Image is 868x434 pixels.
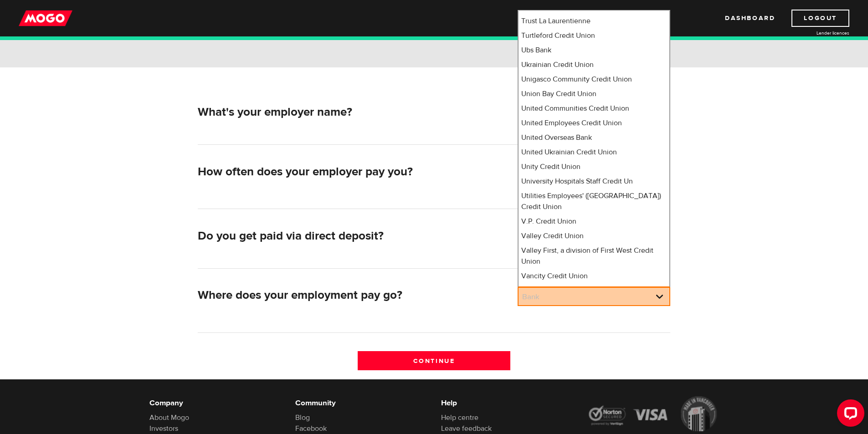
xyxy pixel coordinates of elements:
li: Ubs Bank [519,43,669,57]
h6: Company [149,398,282,408]
li: University Hospitals Staff Credit Un [519,174,669,189]
img: legal-icons-92a2ffecb4d32d839781d1b4e4802d7b.png [587,396,719,432]
a: Blog [295,413,310,422]
a: Leave feedback [441,424,492,433]
li: Unigasco Community Credit Union [519,72,669,87]
h2: Do you get paid via direct deposit? [198,229,510,243]
li: Turtleford Credit Union [519,28,669,43]
li: Utilities Employees' ([GEOGRAPHIC_DATA]) Credit Union [519,189,669,214]
li: Trust La Laurentienne [519,14,669,28]
li: United Overseas Bank [519,130,669,145]
li: Vancity Credit Union [519,269,669,283]
li: United Employees Credit Union [519,116,669,130]
li: United Ukrainian Credit Union [519,145,669,159]
a: About Mogo [149,413,189,422]
li: Unity Credit Union [519,159,669,174]
li: Valley First, a division of First West Credit Union [519,243,669,269]
img: mogo_logo-11ee424be714fa7cbb0f0f49df9e16ec.png [19,10,72,27]
a: Investors [149,424,178,433]
a: Help centre [441,413,478,422]
li: Ukrainian Credit Union [519,57,669,72]
li: United Communities Credit Union [519,101,669,116]
li: V.P. Credit Union [519,214,669,229]
iframe: LiveChat chat widget [830,396,868,434]
li: Valley Credit Union [519,229,669,243]
h2: What's your employer name? [198,105,510,119]
li: Union Bay Credit Union [519,87,669,101]
h2: How often does your employer pay you? [198,165,510,179]
a: Dashboard [725,10,775,27]
a: Lender licences [781,30,849,36]
input: Continue [358,351,510,370]
h6: Community [295,398,427,408]
h6: Help [441,398,573,408]
a: Logout [791,10,849,27]
li: Vancouver City Savings Credit Union [519,283,669,298]
h2: Where does your employment pay go? [198,288,510,302]
a: Facebook [295,424,327,433]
